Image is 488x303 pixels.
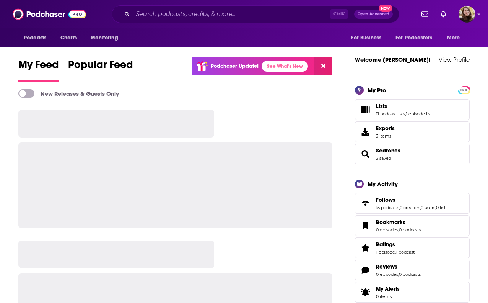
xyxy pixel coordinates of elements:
a: 15 podcasts [376,205,399,210]
span: , [420,205,421,210]
a: See What's New [262,61,308,72]
span: , [435,205,436,210]
span: Bookmarks [376,219,405,226]
span: Lists [376,103,387,110]
a: 1 episode [376,249,395,255]
span: My Alerts [376,285,400,292]
a: Popular Feed [68,58,133,82]
div: Search podcasts, credits, & more... [112,5,399,23]
span: Charts [60,33,77,43]
a: 0 users [421,205,435,210]
span: Popular Feed [68,58,133,76]
a: My Alerts [355,282,470,303]
a: 0 podcasts [399,227,421,233]
span: For Podcasters [395,33,432,43]
p: Podchaser Update! [211,63,259,69]
span: Lists [355,99,470,120]
a: Reviews [358,265,373,275]
a: 11 podcast lists [376,111,405,116]
a: Exports [355,121,470,142]
span: Podcasts [24,33,46,43]
a: Lists [358,104,373,115]
a: 0 podcasts [399,272,421,277]
span: Exports [358,126,373,137]
span: Ratings [355,237,470,258]
span: Searches [355,144,470,164]
span: , [399,205,400,210]
button: open menu [442,31,470,45]
a: Searches [376,147,400,154]
a: 1 episode list [406,111,432,116]
span: New [379,5,392,12]
input: Search podcasts, credits, & more... [133,8,330,20]
button: Open AdvancedNew [354,10,393,19]
span: PRO [459,87,468,93]
div: My Activity [368,180,398,188]
a: 1 podcast [396,249,415,255]
a: Follows [376,197,447,203]
button: open menu [18,31,56,45]
span: , [405,111,406,116]
a: 0 creators [400,205,420,210]
img: Podchaser - Follow, Share and Rate Podcasts [13,7,86,21]
a: Lists [376,103,432,110]
span: Logged in as katiefuchs [459,6,475,23]
span: , [395,249,396,255]
a: Bookmarks [358,220,373,231]
span: Follows [355,193,470,214]
div: My Pro [368,87,386,94]
img: User Profile [459,6,475,23]
span: My Alerts [358,287,373,298]
a: 0 lists [436,205,447,210]
a: Charts [55,31,81,45]
span: Exports [376,125,395,132]
a: Reviews [376,263,421,270]
span: Follows [376,197,395,203]
a: 0 episodes [376,227,398,233]
span: 0 items [376,294,400,299]
a: Show notifications dropdown [418,8,431,21]
button: open menu [85,31,128,45]
button: open menu [390,31,443,45]
span: Reviews [376,263,397,270]
a: Bookmarks [376,219,421,226]
a: 0 episodes [376,272,398,277]
a: View Profile [439,56,470,63]
a: Ratings [376,241,415,248]
span: Monitoring [91,33,118,43]
button: open menu [346,31,391,45]
span: 3 items [376,133,395,139]
a: My Feed [18,58,59,82]
a: 3 saved [376,156,391,161]
a: PRO [459,87,468,92]
span: Bookmarks [355,215,470,236]
span: For Business [351,33,381,43]
a: Ratings [358,242,373,253]
span: Reviews [355,260,470,280]
span: Ratings [376,241,395,248]
span: , [398,227,399,233]
a: Show notifications dropdown [438,8,449,21]
a: Welcome [PERSON_NAME]! [355,56,431,63]
a: Follows [358,198,373,209]
span: Ctrl K [330,9,348,19]
span: , [398,272,399,277]
span: Open Advanced [358,12,389,16]
a: Searches [358,149,373,159]
span: My Feed [18,58,59,76]
span: More [447,33,460,43]
button: Show profile menu [459,6,475,23]
a: New Releases & Guests Only [18,89,119,98]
